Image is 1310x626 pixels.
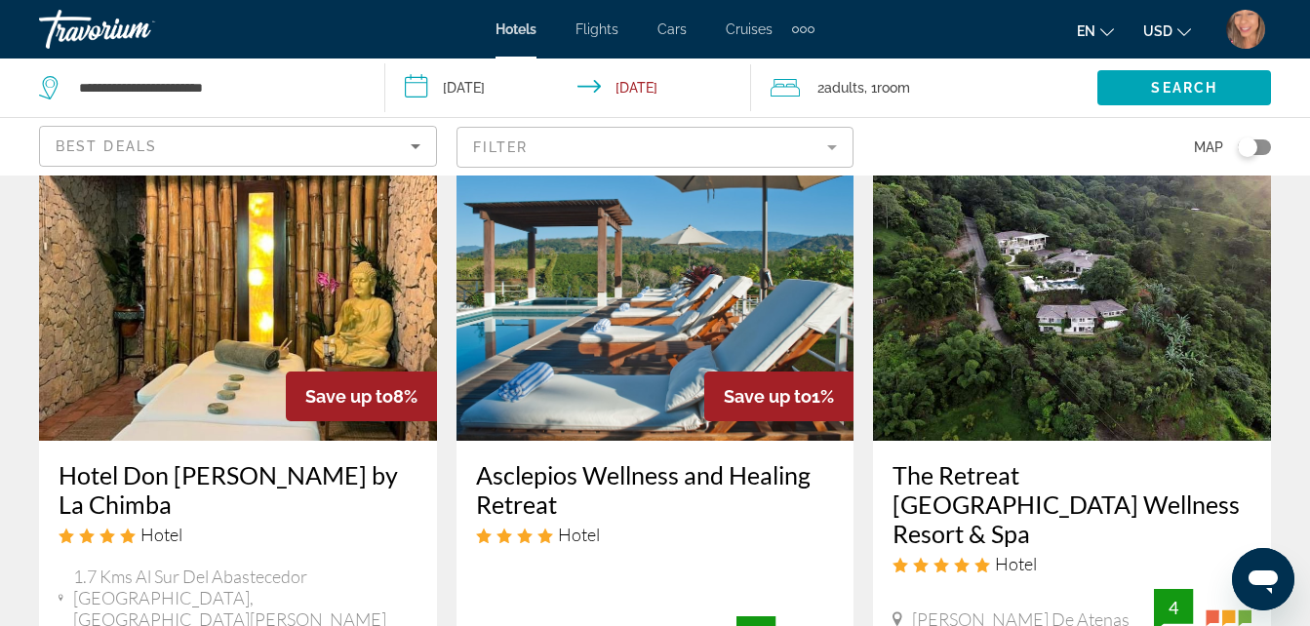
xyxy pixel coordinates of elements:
[1151,80,1217,96] span: Search
[496,21,536,37] a: Hotels
[817,74,864,101] span: 2
[893,460,1251,548] a: The Retreat [GEOGRAPHIC_DATA] Wellness Resort & Spa
[877,80,910,96] span: Room
[286,372,437,421] div: 8%
[385,59,751,117] button: Check-in date: Jan 13, 2026 Check-out date: Jan 16, 2026
[1077,17,1114,45] button: Change language
[1220,9,1271,50] button: User Menu
[1223,138,1271,156] button: Toggle map
[1154,596,1193,619] div: 4
[704,372,853,421] div: 1%
[59,460,417,519] a: Hotel Don [PERSON_NAME] by La Chimba
[864,74,910,101] span: , 1
[558,524,600,545] span: Hotel
[56,135,420,158] mat-select: Sort by
[1143,23,1172,39] span: USD
[824,80,864,96] span: Adults
[1226,10,1265,49] img: Z
[476,460,835,519] a: Asclepios Wellness and Healing Retreat
[726,21,773,37] a: Cruises
[1194,134,1223,161] span: Map
[1232,548,1294,610] iframe: Button to launch messaging window
[59,524,417,545] div: 4 star Hotel
[140,524,182,545] span: Hotel
[39,129,437,441] img: Hotel image
[1077,23,1095,39] span: en
[305,386,393,407] span: Save up to
[476,524,835,545] div: 4 star Hotel
[893,553,1251,574] div: 5 star Hotel
[995,553,1037,574] span: Hotel
[457,129,854,441] img: Hotel image
[1143,17,1191,45] button: Change currency
[39,4,234,55] a: Travorium
[457,126,854,169] button: Filter
[1097,70,1271,105] button: Search
[576,21,618,37] a: Flights
[792,14,814,45] button: Extra navigation items
[751,59,1097,117] button: Travelers: 2 adults, 0 children
[724,386,812,407] span: Save up to
[56,138,157,154] span: Best Deals
[657,21,687,37] a: Cars
[873,129,1271,441] img: Hotel image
